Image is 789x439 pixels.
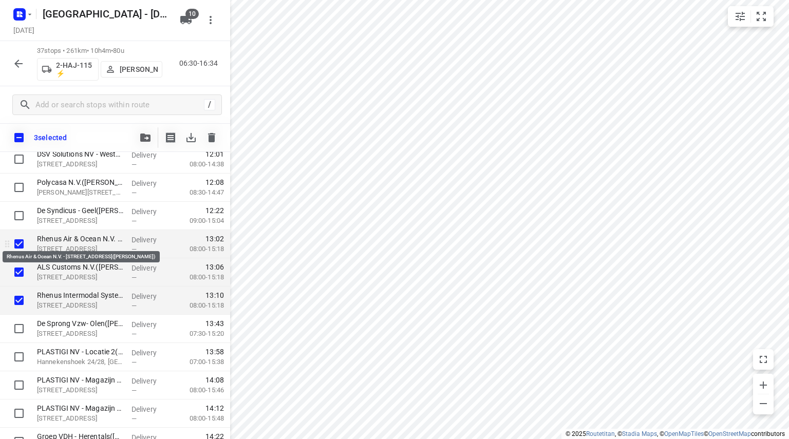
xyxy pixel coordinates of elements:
p: 06:30-16:34 [179,58,222,69]
p: Delivery [131,291,170,301]
span: 12:01 [205,149,224,159]
span: 14:12 [205,403,224,413]
span: — [131,330,137,338]
span: 13:02 [205,234,224,244]
p: PLASTIGI NV - Magazijn en Bureau(Patricia De Wachter / Karin Vanloo - Susy Leysen) [37,403,123,413]
button: More [200,10,221,30]
button: Print shipping labels [160,127,181,148]
span: — [131,387,137,394]
span: — [131,274,137,281]
p: Delivery [131,376,170,386]
span: 12:08 [205,177,224,187]
button: Fit zoom [751,6,772,27]
p: Delivery [131,178,170,188]
span: 14:08 [205,375,224,385]
span: Delete stops [201,127,222,148]
a: Routetitan [586,430,615,437]
span: — [131,358,137,366]
span: Select [9,403,29,424]
p: Rhenus Intermodal Systems N.V.(Karl van Rompaey) [37,290,123,300]
span: 80u [113,47,124,54]
span: Select [9,149,29,169]
p: 08:30-14:47 [173,187,224,198]
p: Delivery [131,319,170,330]
p: 08:00-14:38 [173,159,224,169]
a: OpenStreetMap [708,430,751,437]
input: Add or search stops within route [35,97,204,113]
span: Download stops [181,127,201,148]
p: Hannekenshoek 24/28, Herentals [37,357,123,367]
span: — [131,161,137,168]
span: Select [9,262,29,282]
button: Map settings [730,6,750,27]
button: 10 [176,10,196,30]
p: 08:00-15:18 [173,300,224,311]
p: Lenskensdijk 3, Herentals [37,413,123,424]
p: Noordersingel 21, Antwerpen [37,272,123,282]
p: PLASTIGI NV - Locatie 2(Sven Segers) [37,347,123,357]
span: Select [9,375,29,395]
p: Lenskensdijk 3, Herentals [37,385,123,395]
p: Delivery [131,348,170,358]
span: Select [9,290,29,311]
p: 08:00-15:46 [173,385,224,395]
p: 09:00-15:04 [173,216,224,226]
p: 07:00-15:38 [173,357,224,367]
button: [PERSON_NAME] [101,61,162,78]
p: Delivery [131,235,170,245]
span: Select [9,234,29,254]
p: Delivery [131,206,170,217]
p: Noordersingel 21, Antwerpen [37,244,123,254]
h5: Project date [9,24,39,36]
span: 12:22 [205,205,224,216]
a: OpenMapTiles [664,430,704,437]
span: Select [9,177,29,198]
li: © 2025 , © , © © contributors [566,430,785,437]
span: 13:43 [205,318,224,329]
p: [STREET_ADDRESS] [37,329,123,339]
p: De Sprong Vzw- Olen(Danny Mermans) [37,318,123,329]
span: — [131,302,137,310]
p: 37 stops • 261km • 10h4m [37,46,162,56]
p: 07:30-15:20 [173,329,224,339]
span: 13:06 [205,262,224,272]
p: 08:00-15:18 [173,272,224,282]
span: 13:10 [205,290,224,300]
span: Select [9,318,29,339]
p: Delivery [131,404,170,414]
p: [PERSON_NAME] [120,65,158,73]
p: [STREET_ADDRESS] [37,216,123,226]
h5: Rename [39,6,172,22]
span: — [131,217,137,225]
div: small contained button group [728,6,774,27]
span: Select [9,347,29,367]
p: Rhenus Air & Ocean N.V. - [STREET_ADDRESS]([PERSON_NAME]) [37,234,123,244]
a: Stadia Maps [622,430,657,437]
p: ALS Customs N.V.(Karl van Rompaey) [37,262,123,272]
span: — [131,415,137,423]
span: 13:58 [205,347,224,357]
p: Noordersingel 21, Antwerpen [37,300,123,311]
p: DSV Solutions NV - Westerlo - Nummer 11A(Nathalie Engelen) [37,149,123,159]
p: Nijverheidsstraat 11A, Westerlo [37,159,123,169]
p: De Syndicus - Geel(Leen Groenen) [37,205,123,216]
p: Polycasa N.V.(Claudia Neelen) [37,177,123,187]
span: — [131,245,137,253]
p: [PERSON_NAME][STREET_ADDRESS] [37,187,123,198]
p: 3 selected [34,133,67,142]
span: • [111,47,113,54]
p: Delivery [131,263,170,273]
span: 10 [185,9,199,19]
p: 08:00-15:48 [173,413,224,424]
p: PLASTIGI NV - Magazijn en Bureau(Patricia De Wachter / Karin Vanloo - Susy Leysen) [37,375,123,385]
p: 08:00-15:18 [173,244,224,254]
p: Delivery [131,150,170,160]
span: Select [9,205,29,226]
button: 2-HAJ-115 ⚡ [37,58,99,81]
div: / [204,99,215,110]
p: 2-HAJ-115 ⚡ [56,61,94,78]
span: — [131,189,137,197]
